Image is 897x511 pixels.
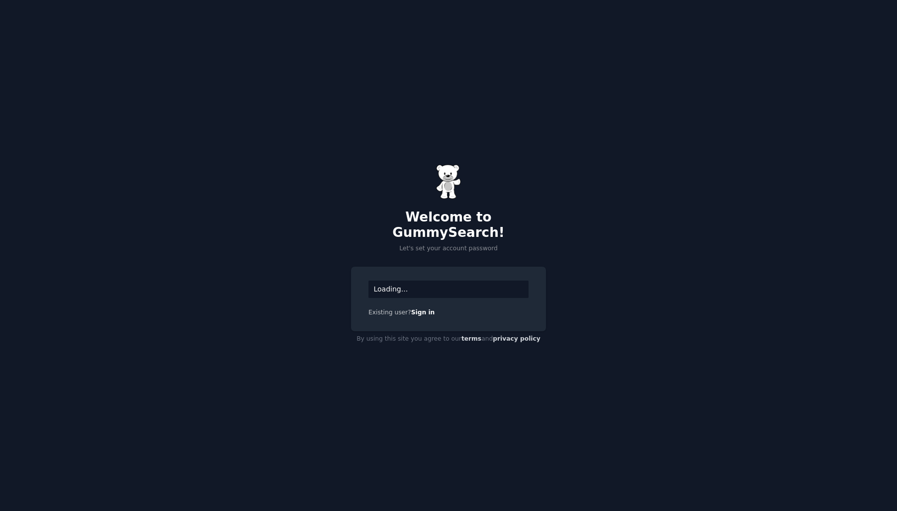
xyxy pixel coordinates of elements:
a: privacy policy [493,335,540,342]
span: Existing user? [368,309,411,316]
a: Sign in [411,309,435,316]
a: terms [461,335,481,342]
img: Gummy Bear [436,164,461,199]
div: Loading... [368,281,529,298]
div: By using this site you agree to our and [351,331,546,347]
h2: Welcome to GummySearch! [351,210,546,241]
p: Let's set your account password [351,244,546,253]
